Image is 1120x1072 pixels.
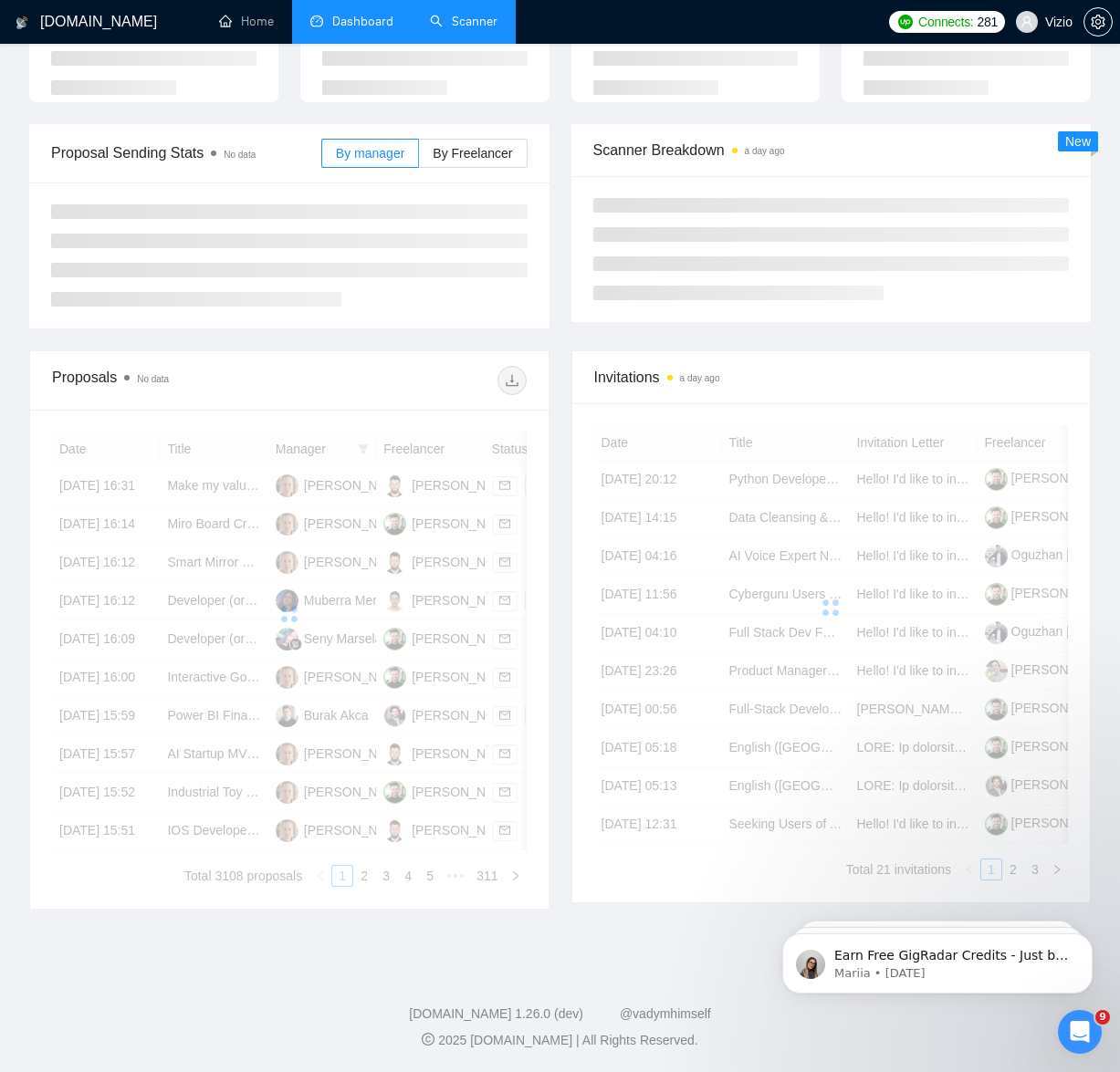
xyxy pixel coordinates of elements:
[745,146,785,156] time: a day ago
[52,366,289,395] div: Proposals
[1021,16,1033,28] span: user
[898,15,913,29] img: upwork-logo.png
[593,139,1070,161] span: Scanner Breakdown
[409,1006,583,1021] a: [DOMAIN_NAME] 1.26.0 (dev)
[224,150,256,160] span: No data
[1083,7,1113,36] button: setting
[918,12,973,32] span: Connects:
[1058,1010,1102,1054] iframe: Intercom live chat
[51,141,321,164] span: Proposal Sending Stats
[310,15,323,27] span: dashboard
[1065,134,1091,149] span: New
[1083,15,1113,29] a: setting
[755,895,1120,1023] iframe: Intercom notifications message
[620,1006,711,1021] a: @vadymhimself
[16,8,28,37] img: logo
[137,374,169,384] span: No data
[332,14,393,29] span: Dashboard
[422,1033,434,1046] span: copyright
[15,1031,1105,1050] div: 2025 [DOMAIN_NAME] | All Rights Reserved.
[219,14,274,29] a: homeHome
[336,146,404,161] span: By manager
[433,146,512,161] span: By Freelancer
[594,366,1069,389] span: Invitations
[977,12,997,32] span: 281
[1084,15,1112,29] span: setting
[1095,1010,1110,1025] span: 9
[430,14,497,29] a: searchScanner
[680,373,720,383] time: a day ago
